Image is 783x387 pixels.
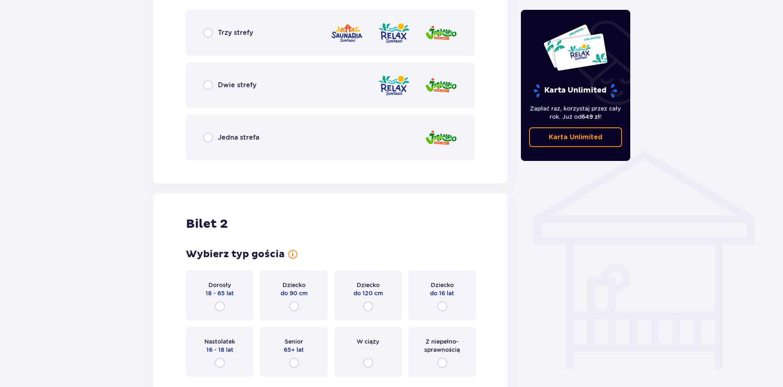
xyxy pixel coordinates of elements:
[533,84,618,98] p: Karta Unlimited
[186,248,285,260] p: Wybierz typ gościa
[285,337,303,346] p: Senior
[357,281,380,289] p: Dziecko
[218,133,259,142] p: Jedna strefa
[186,216,228,232] p: Bilet 2
[206,289,234,297] p: 18 - 65 lat
[430,289,454,297] p: do 16 lat
[416,337,468,354] p: Z niepełno­sprawnością
[330,21,363,45] img: zone logo
[206,346,233,354] p: 16 - 18 lat
[582,113,600,120] span: 649 zł
[208,281,231,289] p: Dorosły
[425,126,457,149] img: zone logo
[529,127,622,147] a: Karta Unlimited
[283,281,306,289] p: Dziecko
[353,289,383,297] p: do 120 cm
[281,289,308,297] p: do 90 cm
[425,21,457,45] img: zone logo
[284,346,304,354] p: 65+ lat
[218,81,256,90] p: Dwie strefy
[549,133,602,142] p: Karta Unlimited
[378,21,410,45] img: zone logo
[425,74,457,97] img: zone logo
[218,28,253,37] p: Trzy strefy
[529,104,622,121] p: Zapłać raz, korzystaj przez cały rok. Już od !
[204,337,235,346] p: Nastolatek
[378,74,410,97] img: zone logo
[357,337,379,346] p: W ciąży
[431,281,454,289] p: Dziecko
